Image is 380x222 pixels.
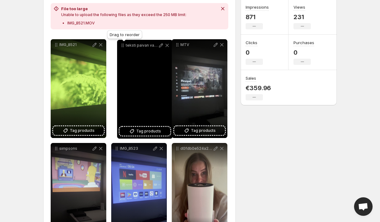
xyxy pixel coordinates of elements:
span: Tag products [136,128,161,134]
h2: File too large [61,6,186,12]
span: Tag products [191,128,216,134]
button: Tag products [120,127,170,136]
button: Tag products [174,126,225,135]
h3: Impressions [246,4,269,10]
p: simpsons [59,146,91,151]
div: teksti paivan valossaTag products [117,40,173,139]
span: Tag products [70,128,95,134]
div: IMG_8521Tag products [51,39,106,138]
button: Dismiss notification [218,4,227,13]
p: d0fdb0e524a24d0797f6f972630ce57d [180,146,213,151]
p: 871 [246,13,269,21]
p: Unable to upload the following files as they exceed the 250 MB limit: [61,12,186,17]
p: teksti paivan valossa [126,43,158,48]
p: IMG_8521.MOV [67,21,186,26]
h3: Views [293,4,305,10]
div: Open chat [354,197,373,216]
p: MTV [180,42,213,47]
h3: Purchases [293,40,314,46]
p: 0 [293,49,314,56]
p: 231 [293,13,311,21]
p: IMG_8521 [59,42,91,47]
h3: Sales [246,75,256,81]
div: MTVTag products [172,39,227,138]
p: 0 [246,49,263,56]
p: €359.96 [246,84,271,92]
h3: Clicks [246,40,257,46]
button: Tag products [53,126,104,135]
p: IMG_8523 [120,146,152,151]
